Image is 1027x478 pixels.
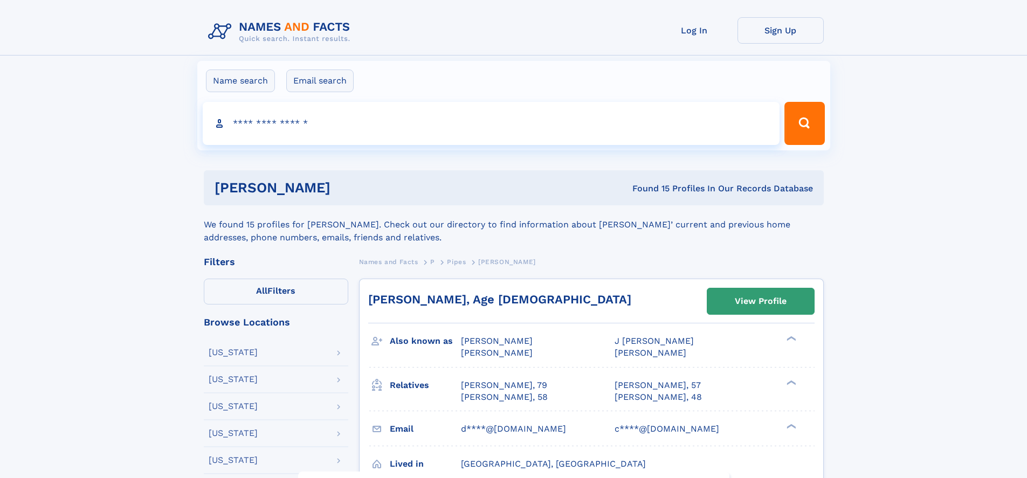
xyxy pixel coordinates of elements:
[784,335,797,342] div: ❯
[615,348,686,358] span: [PERSON_NAME]
[390,376,461,394] h3: Relatives
[209,402,258,411] div: [US_STATE]
[737,17,824,44] a: Sign Up
[390,455,461,473] h3: Lived in
[204,317,348,327] div: Browse Locations
[390,332,461,350] h3: Also known as
[461,459,646,469] span: [GEOGRAPHIC_DATA], [GEOGRAPHIC_DATA]
[204,279,348,304] label: Filters
[430,258,435,266] span: P
[651,17,737,44] a: Log In
[203,102,780,145] input: search input
[461,391,548,403] a: [PERSON_NAME], 58
[461,379,547,391] a: [PERSON_NAME], 79
[256,286,267,296] span: All
[615,391,702,403] a: [PERSON_NAME], 48
[478,258,536,266] span: [PERSON_NAME]
[209,429,258,438] div: [US_STATE]
[209,456,258,465] div: [US_STATE]
[615,379,701,391] a: [PERSON_NAME], 57
[209,348,258,357] div: [US_STATE]
[209,375,258,384] div: [US_STATE]
[784,379,797,386] div: ❯
[206,70,275,92] label: Name search
[204,257,348,267] div: Filters
[390,420,461,438] h3: Email
[204,17,359,46] img: Logo Names and Facts
[707,288,814,314] a: View Profile
[461,336,533,346] span: [PERSON_NAME]
[784,102,824,145] button: Search Button
[447,258,466,266] span: Pipes
[368,293,631,306] a: [PERSON_NAME], Age [DEMOGRAPHIC_DATA]
[461,348,533,358] span: [PERSON_NAME]
[286,70,354,92] label: Email search
[784,422,797,429] div: ❯
[447,255,466,268] a: Pipes
[481,183,813,195] div: Found 15 Profiles In Our Records Database
[359,255,418,268] a: Names and Facts
[430,255,435,268] a: P
[215,181,481,195] h1: [PERSON_NAME]
[204,205,824,244] div: We found 15 profiles for [PERSON_NAME]. Check out our directory to find information about [PERSON...
[615,336,694,346] span: J [PERSON_NAME]
[735,289,787,314] div: View Profile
